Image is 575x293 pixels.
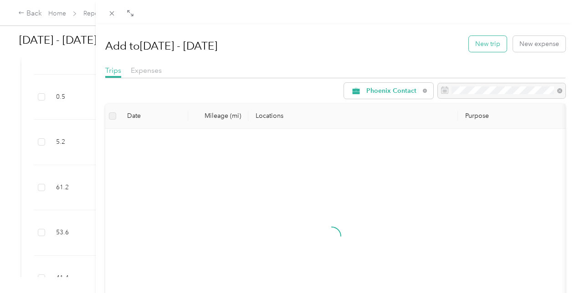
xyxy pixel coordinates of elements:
span: Phoenix Contact [366,88,420,94]
iframe: Everlance-gr Chat Button Frame [524,242,575,293]
th: Mileage (mi) [188,104,248,129]
span: Expenses [131,66,162,75]
th: Date [120,104,188,129]
button: New trip [469,36,507,52]
button: New expense [513,36,565,52]
h1: Add to [DATE] - [DATE] [105,35,217,57]
th: Locations [248,104,458,129]
span: Trips [105,66,121,75]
